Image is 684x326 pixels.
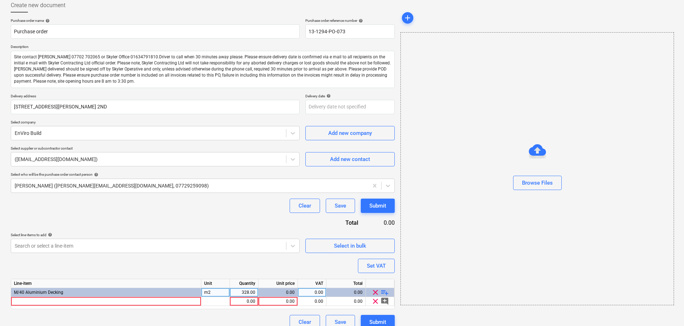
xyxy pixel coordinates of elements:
span: help [44,19,50,23]
div: Select who will be the purchase order contact person [11,172,395,177]
span: help [46,233,52,237]
div: 0.00 [326,297,366,306]
div: Set VAT [367,261,386,271]
input: Delivery date not specified [305,100,395,114]
button: Save [326,199,355,213]
button: Submit [361,199,395,213]
span: clear [371,288,380,297]
div: 0.00 [233,297,255,306]
div: Select in bulk [334,241,366,250]
p: Description [11,44,395,50]
span: clear [371,297,380,306]
button: Add new contact [305,152,395,166]
button: Select in bulk [305,239,395,253]
div: 328.00 [233,288,255,297]
button: Set VAT [358,259,395,273]
span: help [325,94,331,98]
span: Create new document [11,1,65,10]
div: 0.00 [326,288,366,297]
div: Unit [201,279,230,288]
div: Total [302,219,370,227]
p: Select supplier or subcontractor contact [11,146,300,152]
button: Clear [290,199,320,213]
div: Submit [369,201,386,210]
div: Line-item [11,279,201,288]
div: 0.00 [261,288,295,297]
div: 0.00 [370,219,395,227]
span: M/40 Aluminium Decking [14,290,63,295]
iframe: Chat Widget [648,292,684,326]
p: Delivery address [11,94,300,100]
input: Document name [11,24,300,39]
div: Save [335,201,346,210]
div: Clear [299,201,311,210]
div: Browse Files [522,178,553,188]
input: Reference number [305,24,395,39]
span: help [93,172,98,177]
div: 0.00 [301,288,323,297]
textarea: Site contact [PERSON_NAME] 07702 702065 or Skyler Office 01634791810.Driver to call when 30 minut... [11,51,395,88]
button: Add new company [305,126,395,140]
div: Total [326,279,366,288]
div: Delivery date [305,94,395,98]
span: add_comment [380,297,389,306]
div: Unit price [259,279,298,288]
div: Select line-items to add [11,233,300,237]
div: VAT [298,279,326,288]
div: Quantity [230,279,259,288]
span: playlist_add [380,288,389,297]
p: Select company [11,120,300,126]
span: help [357,19,363,23]
div: 0.00 [301,297,323,306]
span: add [403,14,412,22]
div: Add new company [328,128,372,138]
div: Purchase order reference number [305,18,395,23]
button: Browse Files [513,176,562,190]
input: Delivery address [11,100,300,114]
div: Purchase order name [11,18,300,23]
div: 0.00 [261,297,295,306]
div: Add new contact [330,155,370,164]
div: Browse Files [400,32,674,305]
div: m2 [201,288,230,297]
